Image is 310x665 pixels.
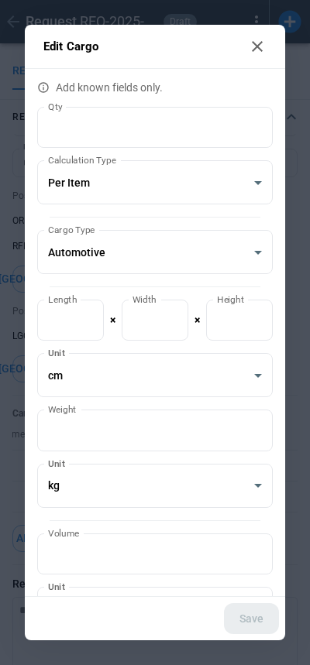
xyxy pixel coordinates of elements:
[37,587,273,631] div: cft
[37,69,273,94] p: Add known fields only.
[25,25,285,69] h2: Edit Cargo
[37,230,273,274] div: Automotive
[48,346,65,359] label: Unit
[48,153,116,166] label: Calculation Type
[195,314,200,327] p: ×
[48,580,65,593] label: Unit
[48,457,65,470] label: Unit
[48,100,63,113] label: Qty
[48,223,95,236] label: Cargo Type
[110,314,115,327] p: ×
[217,293,244,306] label: Height
[37,464,273,508] div: kg
[133,293,157,306] label: Width
[48,526,79,540] label: Volume
[37,353,273,397] div: cm
[37,160,273,204] div: Per Item
[48,293,77,306] label: Length
[48,403,77,416] label: Weight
